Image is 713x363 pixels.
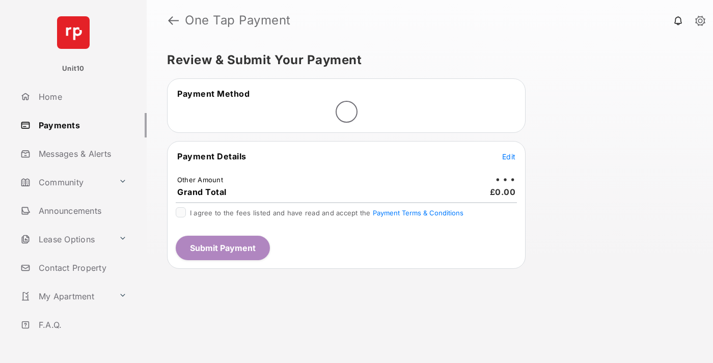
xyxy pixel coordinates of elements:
[502,151,515,161] button: Edit
[16,227,115,252] a: Lease Options
[490,187,516,197] span: £0.00
[177,175,224,184] td: Other Amount
[57,16,90,49] img: svg+xml;base64,PHN2ZyB4bWxucz0iaHR0cDovL3d3dy53My5vcmcvMjAwMC9zdmciIHdpZHRoPSI2NCIgaGVpZ2h0PSI2NC...
[502,152,515,161] span: Edit
[16,313,147,337] a: F.A.Q.
[16,284,115,309] a: My Apartment
[190,209,463,217] span: I agree to the fees listed and have read and accept the
[177,151,246,161] span: Payment Details
[16,113,147,137] a: Payments
[16,85,147,109] a: Home
[167,54,684,66] h5: Review & Submit Your Payment
[185,14,291,26] strong: One Tap Payment
[373,209,463,217] button: I agree to the fees listed and have read and accept the
[176,236,270,260] button: Submit Payment
[62,64,85,74] p: Unit10
[16,142,147,166] a: Messages & Alerts
[177,89,250,99] span: Payment Method
[16,199,147,223] a: Announcements
[177,187,227,197] span: Grand Total
[16,256,147,280] a: Contact Property
[16,170,115,194] a: Community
